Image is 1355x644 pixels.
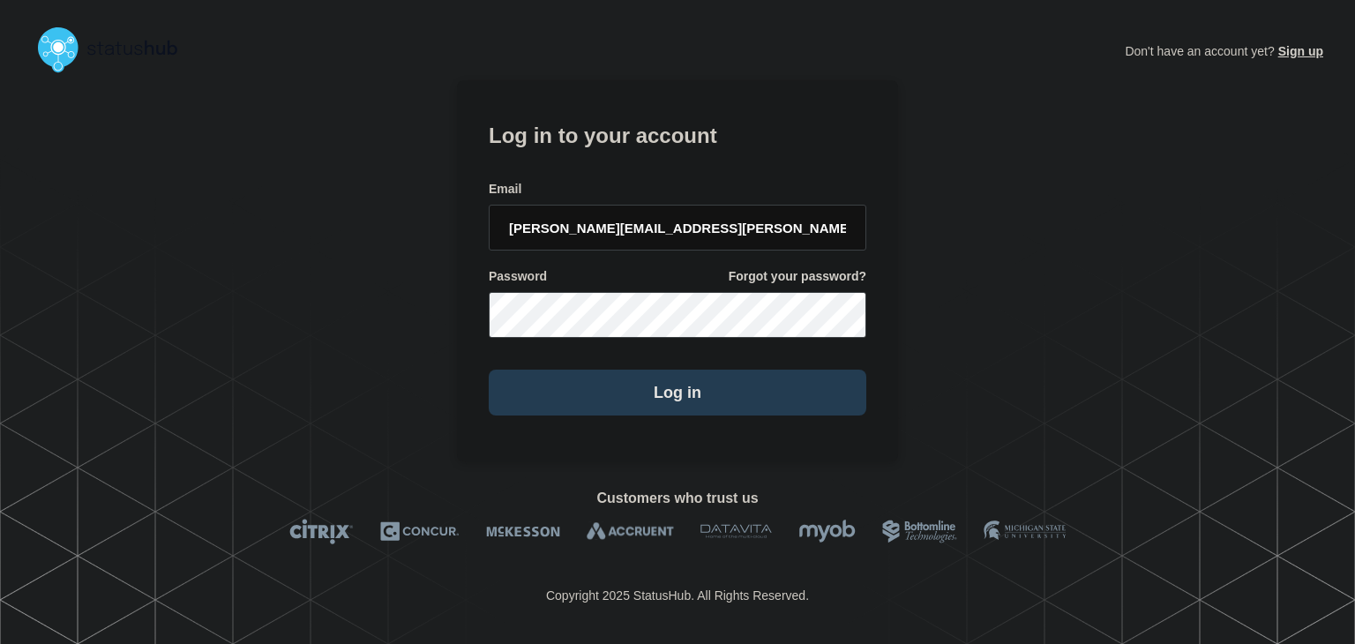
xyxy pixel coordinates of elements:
[798,519,856,544] img: myob logo
[489,268,547,285] span: Password
[32,490,1323,506] h2: Customers who trust us
[489,292,866,338] input: password input
[489,370,866,416] button: Log in
[882,519,957,544] img: Bottomline logo
[1125,30,1323,72] p: Don't have an account yet?
[380,519,460,544] img: Concur logo
[984,519,1066,544] img: MSU logo
[489,117,866,150] h1: Log in to your account
[700,519,772,544] img: DataVita logo
[729,268,866,285] a: Forgot your password?
[486,519,560,544] img: McKesson logo
[587,519,674,544] img: Accruent logo
[289,519,354,544] img: Citrix logo
[489,181,521,198] span: Email
[32,21,199,78] img: StatusHub logo
[1275,44,1323,58] a: Sign up
[546,588,809,603] p: Copyright 2025 StatusHub. All Rights Reserved.
[489,205,866,251] input: email input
